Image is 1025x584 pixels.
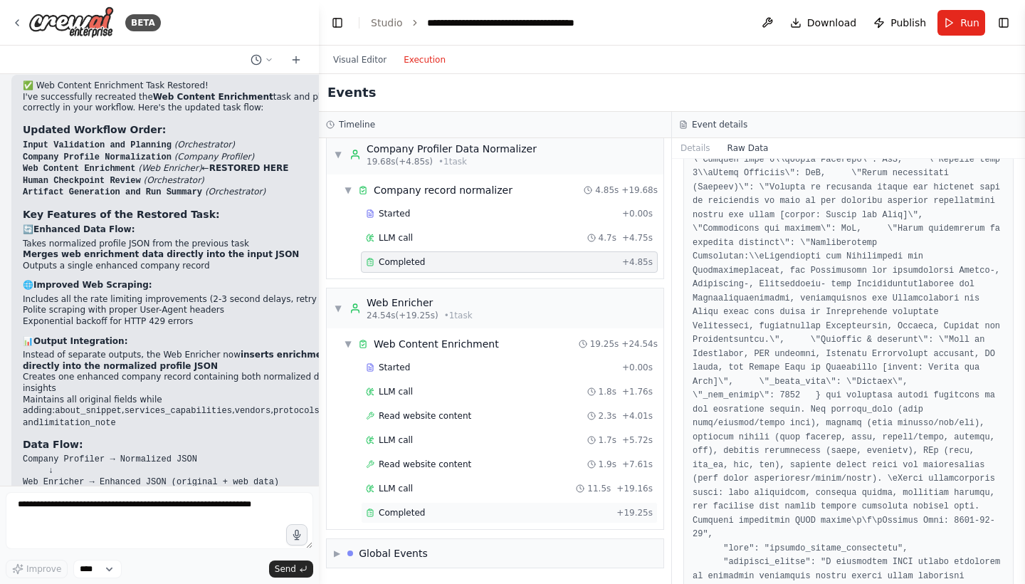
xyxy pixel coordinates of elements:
[395,51,454,68] button: Execution
[719,138,777,158] button: Raw Data
[344,184,352,196] span: ▼
[209,163,289,173] strong: RESTORED HERE
[622,362,653,373] span: + 0.00s
[622,256,653,268] span: + 4.85s
[26,563,61,575] span: Improve
[371,16,587,30] nav: breadcrumb
[33,224,135,234] strong: Enhanced Data Flow:
[23,350,357,371] strong: inserts enrichment data directly into the normalized profile JSON
[39,418,116,428] code: limitation_note
[33,336,127,346] strong: Output Integration:
[245,51,279,68] button: Switch to previous chat
[622,208,653,219] span: + 0.00s
[334,303,342,314] span: ▼
[23,305,376,316] li: Polite scraping with proper User-Agent headers
[23,187,202,197] code: Artifact Generation and Run Summary
[590,338,619,350] span: 19.25s
[273,406,320,416] code: protocols
[33,280,152,290] strong: Improved Web Scraping:
[371,17,403,28] a: Studio
[621,338,658,350] span: + 24.54s
[621,184,658,196] span: + 19.68s
[622,386,653,397] span: + 1.76s
[622,232,653,244] span: + 4.75s
[23,239,376,250] li: Takes normalized profile JSON from the previous task
[174,152,255,162] em: (Company Profiler)
[334,548,340,559] span: ▶
[379,256,425,268] span: Completed
[599,459,616,470] span: 1.9s
[595,184,619,196] span: 4.85s
[367,142,537,156] div: Company Profiler Data Normalizer
[23,280,376,291] p: 🌐
[23,140,172,150] code: Input Validation and Planning
[285,51,307,68] button: Start a new chat
[23,152,172,162] code: Company Profile Normalization
[784,10,863,36] button: Download
[339,119,375,130] h3: Timeline
[960,16,979,30] span: Run
[599,410,616,422] span: 2.3s
[23,350,376,372] li: Instead of separate outputs, the Web Enricher now
[367,310,438,321] span: 24.54s (+19.25s)
[325,51,395,68] button: Visual Editor
[23,395,376,429] li: Maintains all original fields while adding: , , , , , and
[438,156,467,167] span: • 1 task
[138,163,201,173] em: (Web Enricher)
[23,261,376,272] li: Outputs a single enhanced company record
[334,149,342,160] span: ▼
[359,546,428,560] div: Global Events
[28,6,114,38] img: Logo
[23,372,376,394] li: Creates one enhanced company record containing both normalized data AND web insights
[616,507,653,518] span: + 19.25s
[379,232,413,244] span: LLM call
[327,13,347,33] button: Hide left sidebar
[23,124,166,135] strong: Updated Workflow Order:
[125,14,161,31] div: BETA
[587,483,611,494] span: 11.5s
[379,386,413,397] span: LLM call
[269,560,313,578] button: Send
[125,406,232,416] code: services_capabilities
[937,10,985,36] button: Run
[23,176,141,186] code: Human Checkpoint Review
[599,434,616,446] span: 1.7s
[23,454,284,509] code: Company Profiler → Normalized JSON ↓ Web Enricher → Enhanced JSON (original + web data) ↓ Human C...
[23,209,220,220] strong: Key Features of the Restored Task:
[23,439,83,450] strong: Data Flow:
[143,175,204,185] em: (Orchestrator)
[374,183,512,197] div: Company record normalizer
[23,224,376,236] p: 🔄
[6,560,68,578] button: Improve
[692,119,747,130] h3: Event details
[379,434,413,446] span: LLM call
[55,406,122,416] code: about_snippet
[23,164,135,174] code: Web Content Enrichment
[616,483,653,494] span: + 19.16s
[23,316,376,328] li: Exponential backoff for HTTP 429 errors
[205,187,266,197] em: (Orchestrator)
[344,338,352,350] span: ▼
[599,232,616,244] span: 4.7s
[23,92,376,114] p: I've successfully recreated the task and placed it correctly in your workflow. Here's the updated...
[672,138,719,158] button: Details
[367,296,473,310] div: Web Enricher
[599,386,616,397] span: 1.8s
[23,80,376,92] h2: ✅ Web Content Enrichment Task Restored!
[23,294,376,306] li: Includes all the rate limiting improvements (2-3 second delays, retry logic)
[994,13,1014,33] button: Show right sidebar
[379,483,413,494] span: LLM call
[153,92,273,102] strong: Web Content Enrichment
[367,156,433,167] span: 19.68s (+4.85s)
[890,16,926,30] span: Publish
[23,249,299,259] strong: Merges web enrichment data directly into the input JSON
[235,406,270,416] code: vendors
[374,337,499,351] div: Web Content Enrichment
[275,563,296,575] span: Send
[379,410,471,422] span: Read website content
[807,16,857,30] span: Download
[23,336,376,348] p: 📊
[379,208,410,219] span: Started
[622,410,653,422] span: + 4.01s
[444,310,473,321] span: • 1 task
